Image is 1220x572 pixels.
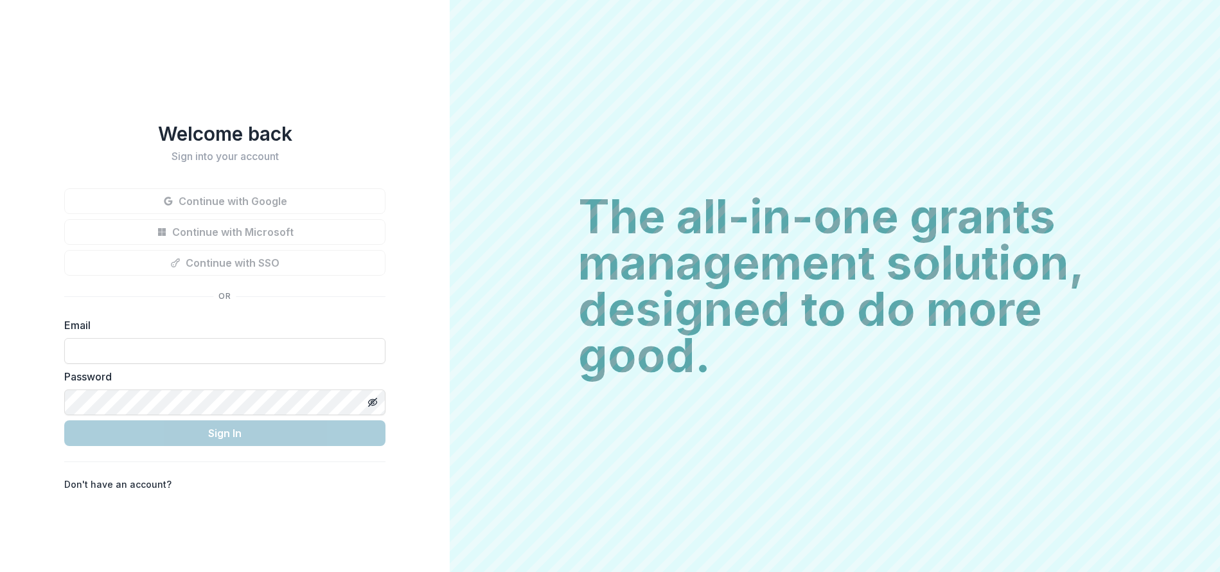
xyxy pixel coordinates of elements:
button: Continue with SSO [64,250,385,276]
h1: Welcome back [64,122,385,145]
button: Toggle password visibility [362,392,383,413]
p: Don't have an account? [64,478,172,491]
button: Continue with Google [64,188,385,214]
button: Sign In [64,420,385,446]
button: Continue with Microsoft [64,219,385,245]
label: Password [64,369,378,384]
h2: Sign into your account [64,150,385,163]
label: Email [64,317,378,333]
